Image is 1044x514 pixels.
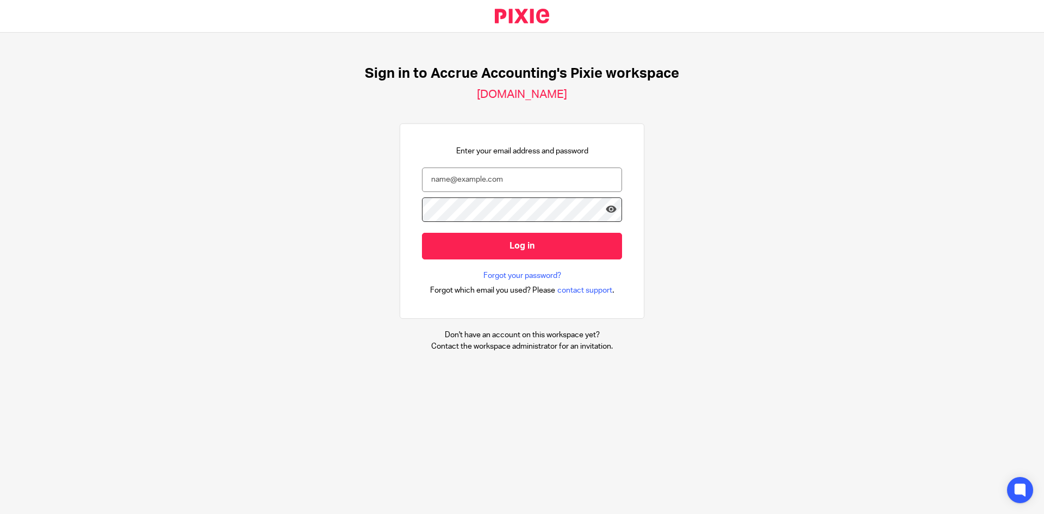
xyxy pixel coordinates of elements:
[422,233,622,259] input: Log in
[431,330,613,340] p: Don't have an account on this workspace yet?
[431,341,613,352] p: Contact the workspace administrator for an invitation.
[430,285,555,296] span: Forgot which email you used? Please
[557,285,612,296] span: contact support
[422,168,622,192] input: name@example.com
[365,65,679,82] h1: Sign in to Accrue Accounting's Pixie workspace
[483,270,561,281] a: Forgot your password?
[456,146,588,157] p: Enter your email address and password
[477,88,567,102] h2: [DOMAIN_NAME]
[430,284,614,296] div: .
